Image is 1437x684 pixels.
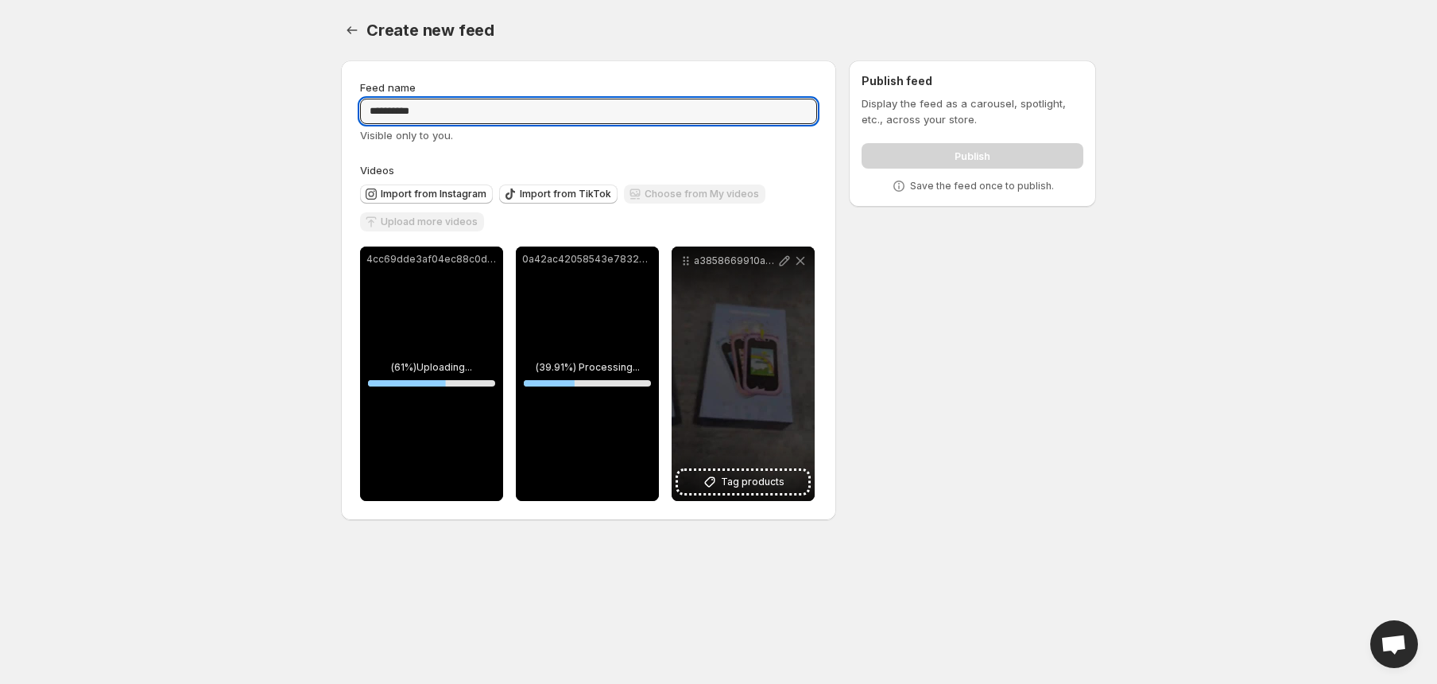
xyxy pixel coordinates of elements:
p: 4cc69dde3af04ec88c0d8608b4663b77.mp4 [366,253,497,266]
span: Import from TikTok [520,188,611,200]
div: 0a42ac42058543e7832da9f60b7ac2a2(39.91%) Processing...39.91363534713445% [516,247,659,501]
span: Videos [360,164,394,177]
p: Display the feed as a carousel, spotlight, etc., across your store. [862,95,1083,127]
span: Visible only to you. [360,129,453,142]
button: Tag products [678,471,808,493]
span: Feed name [360,81,416,94]
p: 0a42ac42058543e7832da9f60b7ac2a2 [522,253,653,266]
p: a3858669910a418a9796207d5084cfa5 [694,255,777,267]
span: Import from Instagram [381,188,486,200]
a: Open chat [1370,620,1418,668]
div: a3858669910a418a9796207d5084cfa5Tag products [672,247,815,501]
span: Tag products [721,474,784,490]
h2: Publish feed [862,73,1083,89]
button: Settings [341,19,363,41]
button: Import from TikTok [499,185,618,204]
span: Create new feed [366,21,494,40]
button: Import from Instagram [360,185,493,204]
p: Save the feed once to publish. [910,180,1054,192]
